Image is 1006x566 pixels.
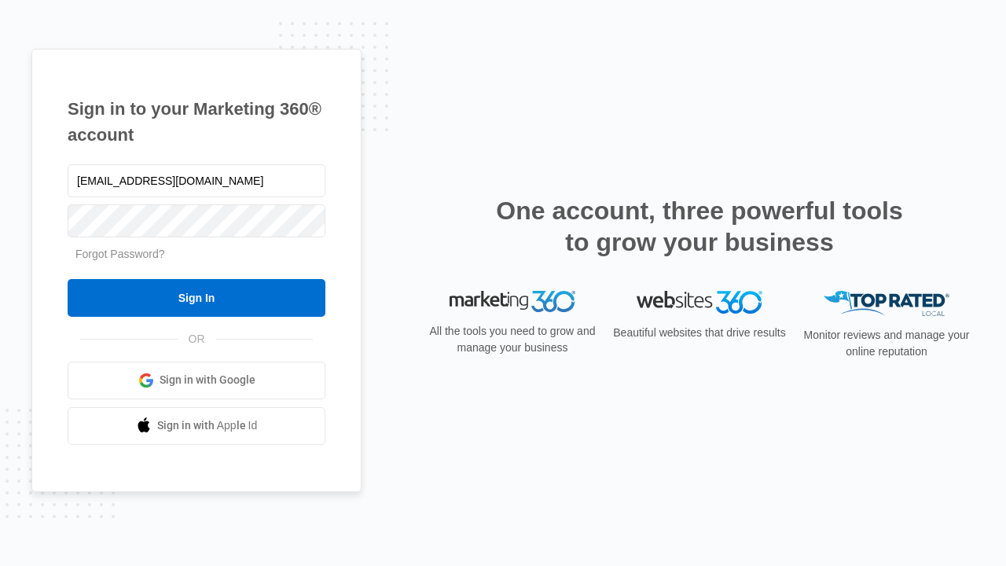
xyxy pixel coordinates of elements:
[157,417,258,434] span: Sign in with Apple Id
[68,362,325,399] a: Sign in with Google
[491,195,908,258] h2: One account, three powerful tools to grow your business
[68,96,325,148] h1: Sign in to your Marketing 360® account
[178,331,216,347] span: OR
[637,291,762,314] img: Websites 360
[611,325,788,341] p: Beautiful websites that drive results
[450,291,575,313] img: Marketing 360
[424,323,600,356] p: All the tools you need to grow and manage your business
[824,291,949,317] img: Top Rated Local
[68,407,325,445] a: Sign in with Apple Id
[68,279,325,317] input: Sign In
[75,248,165,260] a: Forgot Password?
[160,372,255,388] span: Sign in with Google
[799,327,975,360] p: Monitor reviews and manage your online reputation
[68,164,325,197] input: Email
